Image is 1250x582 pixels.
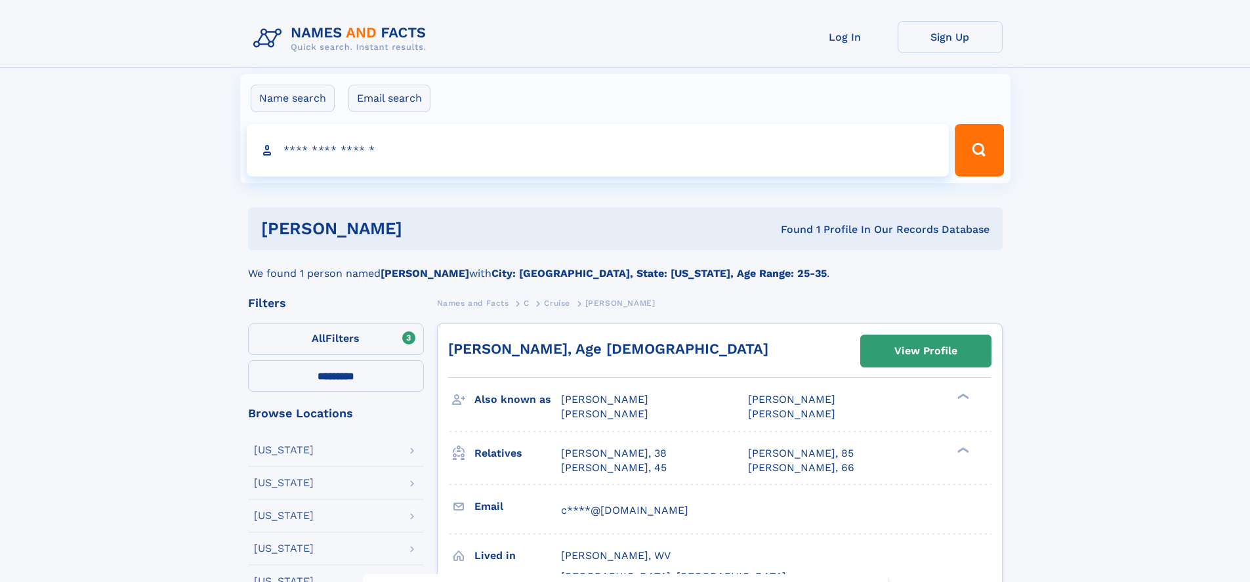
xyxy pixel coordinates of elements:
img: Logo Names and Facts [248,21,437,56]
b: City: [GEOGRAPHIC_DATA], State: [US_STATE], Age Range: 25-35 [491,267,827,280]
span: All [312,332,325,344]
b: [PERSON_NAME] [381,267,469,280]
span: Cruise [544,299,570,308]
div: Found 1 Profile In Our Records Database [591,222,990,237]
label: Email search [348,85,430,112]
span: [PERSON_NAME] [748,407,835,420]
label: Filters [248,323,424,355]
input: search input [247,124,949,177]
a: Sign Up [898,21,1003,53]
span: [PERSON_NAME] [585,299,656,308]
span: [PERSON_NAME] [748,393,835,405]
div: [US_STATE] [254,543,314,554]
a: [PERSON_NAME], 85 [748,446,854,461]
div: Browse Locations [248,407,424,419]
h1: [PERSON_NAME] [261,220,592,237]
div: ❯ [954,392,970,401]
a: [PERSON_NAME], 38 [561,446,667,461]
label: Name search [251,85,335,112]
h3: Relatives [474,442,561,465]
div: We found 1 person named with . [248,250,1003,281]
h3: Lived in [474,545,561,567]
a: View Profile [861,335,991,367]
div: [US_STATE] [254,445,314,455]
a: C [524,295,530,311]
div: [US_STATE] [254,510,314,521]
button: Search Button [955,124,1003,177]
h3: Also known as [474,388,561,411]
span: [PERSON_NAME] [561,407,648,420]
a: [PERSON_NAME], 66 [748,461,854,475]
a: [PERSON_NAME], Age [DEMOGRAPHIC_DATA] [448,341,768,357]
a: [PERSON_NAME], 45 [561,461,667,475]
span: [PERSON_NAME] [561,393,648,405]
span: [PERSON_NAME], WV [561,549,671,562]
h3: Email [474,495,561,518]
div: View Profile [894,336,957,366]
div: [US_STATE] [254,478,314,488]
a: Cruise [544,295,570,311]
a: Log In [793,21,898,53]
span: C [524,299,530,308]
div: Filters [248,297,424,309]
div: ❯ [954,446,970,454]
a: Names and Facts [437,295,509,311]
